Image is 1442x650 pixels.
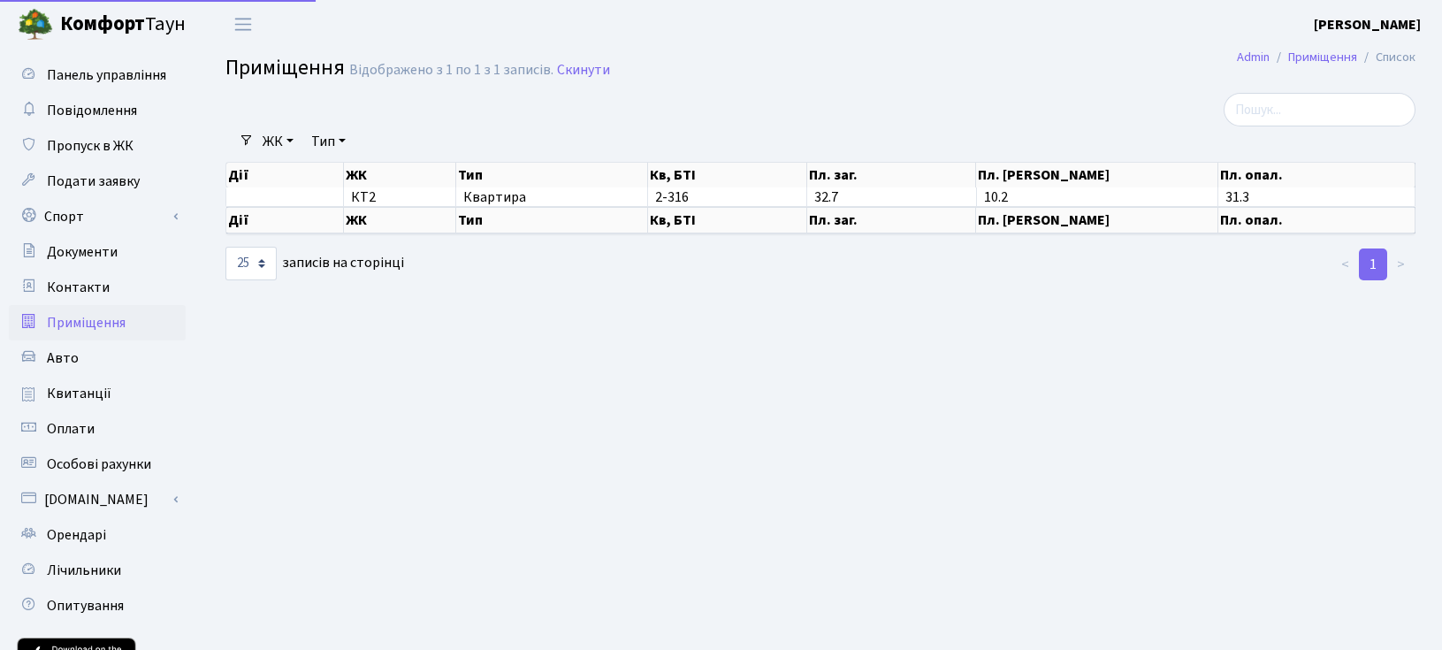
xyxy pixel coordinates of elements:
[976,163,1218,187] th: Пл. [PERSON_NAME]
[9,270,186,305] a: Контакти
[47,101,137,120] span: Повідомлення
[1357,48,1415,67] li: Список
[221,10,265,39] button: Переключити навігацію
[9,588,186,623] a: Опитування
[47,561,121,580] span: Лічильники
[1218,163,1415,187] th: Пл. опал.
[47,525,106,545] span: Орендарі
[1314,15,1421,34] b: [PERSON_NAME]
[648,207,808,233] th: Кв, БТІ
[47,455,151,474] span: Особові рахунки
[1288,48,1357,66] a: Приміщення
[47,278,110,297] span: Контакти
[344,163,455,187] th: ЖК
[349,62,553,79] div: Відображено з 1 по 1 з 1 записів.
[9,57,186,93] a: Панель управління
[47,384,111,403] span: Квитанції
[814,187,838,207] span: 32.7
[9,340,186,376] a: Авто
[47,65,166,85] span: Панель управління
[1210,39,1442,76] nav: breadcrumb
[60,10,145,38] b: Комфорт
[456,163,648,187] th: Тип
[351,190,447,204] span: КТ2
[807,207,976,233] th: Пл. заг.
[226,163,344,187] th: Дії
[648,163,808,187] th: Кв, БТІ
[9,199,186,234] a: Спорт
[9,553,186,588] a: Лічильники
[9,93,186,128] a: Повідомлення
[344,207,455,233] th: ЖК
[976,207,1218,233] th: Пл. [PERSON_NAME]
[9,447,186,482] a: Особові рахунки
[655,187,689,207] span: 2-316
[807,163,976,187] th: Пл. заг.
[225,247,404,280] label: записів на сторінці
[9,376,186,411] a: Квитанції
[47,242,118,262] span: Документи
[226,207,344,233] th: Дії
[1225,187,1249,207] span: 31.3
[9,482,186,517] a: [DOMAIN_NAME]
[456,207,648,233] th: Тип
[47,596,124,616] span: Опитування
[60,10,186,40] span: Таун
[1314,14,1421,35] a: [PERSON_NAME]
[47,172,140,191] span: Подати заявку
[9,164,186,199] a: Подати заявку
[9,411,186,447] a: Оплати
[256,126,301,157] a: ЖК
[9,305,186,340] a: Приміщення
[18,7,53,42] img: logo.png
[47,313,126,333] span: Приміщення
[1224,93,1415,126] input: Пошук...
[1237,48,1270,66] a: Admin
[557,62,610,79] a: Скинути
[304,126,353,157] a: Тип
[9,128,186,164] a: Пропуск в ЖК
[47,348,79,368] span: Авто
[225,52,345,83] span: Приміщення
[47,419,95,439] span: Оплати
[225,247,277,280] select: записів на сторінці
[47,136,134,156] span: Пропуск в ЖК
[9,234,186,270] a: Документи
[9,517,186,553] a: Орендарі
[1218,207,1415,233] th: Пл. опал.
[1359,249,1387,280] a: 1
[463,190,640,204] span: Квартира
[984,187,1008,207] span: 10.2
